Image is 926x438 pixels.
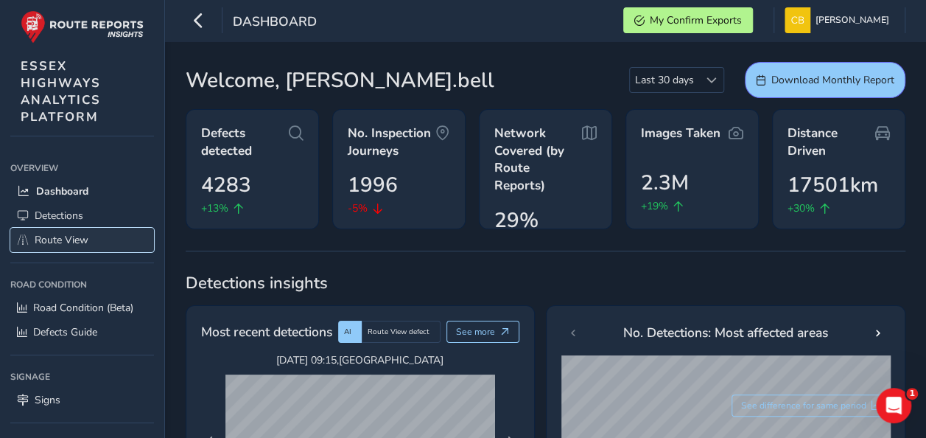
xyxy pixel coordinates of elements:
span: Defects Guide [33,325,97,339]
div: Signage [10,366,154,388]
span: -5% [348,201,368,216]
button: See more [446,321,519,343]
span: +30% [788,201,815,216]
span: Most recent detections [201,322,332,341]
span: [PERSON_NAME] [815,7,889,33]
div: Road Condition [10,274,154,296]
span: Distance Driven [788,125,875,159]
span: Defects detected [201,125,289,159]
span: Route View defect [368,327,429,337]
span: Welcome, [PERSON_NAME].bell [186,65,494,96]
span: 1 [906,388,918,400]
a: Route View [10,228,154,252]
span: 2.3M [641,167,689,198]
span: ESSEX HIGHWAYS ANALYTICS PLATFORM [21,58,101,125]
span: Images Taken [641,125,720,142]
span: See more [456,326,495,338]
iframe: Intercom live chat [876,388,911,423]
a: Detections [10,204,154,228]
div: Route View defect [362,321,441,343]
span: Network Covered (by Route Reports) [494,125,582,195]
span: Last 30 days [630,68,699,92]
button: Download Monthly Report [745,62,905,98]
span: Detections insights [186,272,905,294]
span: Signs [35,393,60,407]
span: See difference for same period [741,400,866,411]
a: Road Condition (Beta) [10,296,154,320]
span: Dashboard [36,184,88,198]
img: diamond-layout [785,7,810,33]
span: No. Inspection Journeys [348,125,435,159]
div: AI [338,321,362,343]
a: Dashboard [10,179,154,204]
button: My Confirm Exports [623,7,753,33]
span: 1996 [348,170,398,201]
span: +13% [201,201,228,216]
span: [DATE] 09:15 , [GEOGRAPHIC_DATA] [225,353,495,367]
span: Route View [35,233,88,247]
button: [PERSON_NAME] [785,7,894,33]
span: Road Condition (Beta) [33,301,133,315]
button: See difference for same period [732,394,891,417]
a: Defects Guide [10,320,154,344]
span: No. Detections: Most affected areas [623,323,828,342]
span: +19% [641,198,668,214]
span: My Confirm Exports [650,13,742,27]
span: AI [344,327,351,337]
a: Signs [10,388,154,412]
span: Detections [35,209,83,223]
span: Download Monthly Report [771,73,894,87]
span: Dashboard [233,13,317,33]
img: rr logo [21,10,144,44]
span: 17501km [788,170,878,201]
div: Overview [10,157,154,179]
span: 29% [494,205,539,236]
span: 4283 [201,170,251,201]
